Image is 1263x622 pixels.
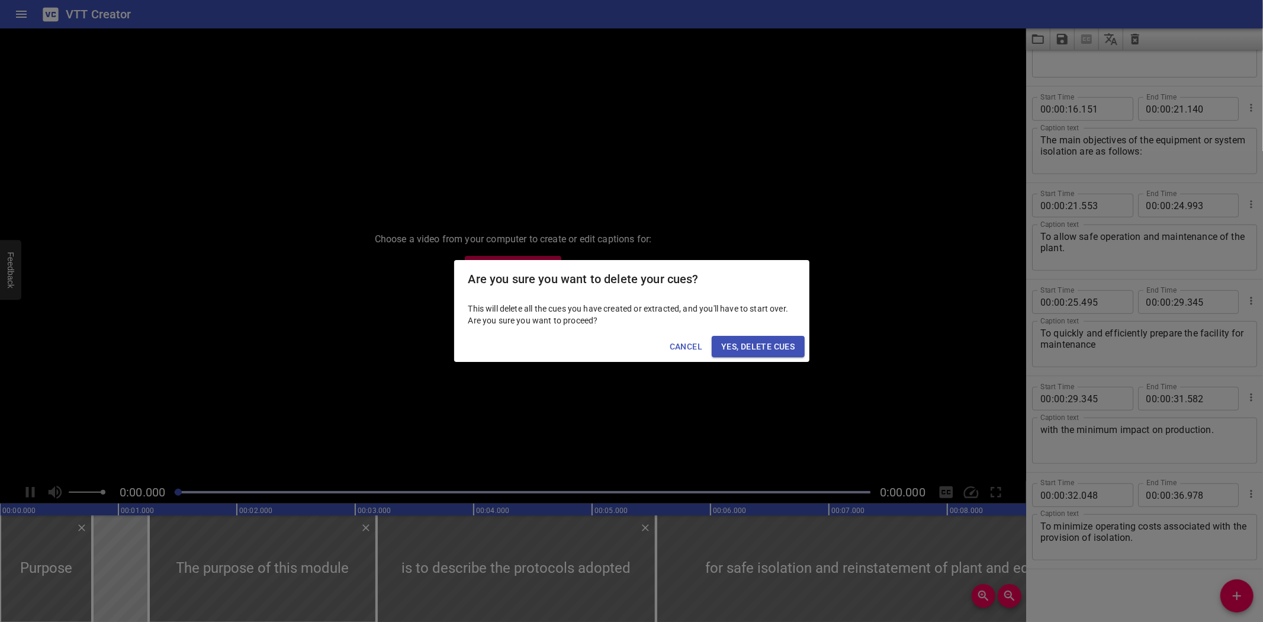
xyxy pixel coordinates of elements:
[468,270,795,288] h2: Are you sure you want to delete your cues?
[665,336,707,358] button: Cancel
[670,339,702,354] span: Cancel
[721,339,795,354] span: Yes, Delete Cues
[454,298,809,331] div: This will delete all the cues you have created or extracted, and you'll have to start over. Are y...
[712,336,804,358] button: Yes, Delete Cues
